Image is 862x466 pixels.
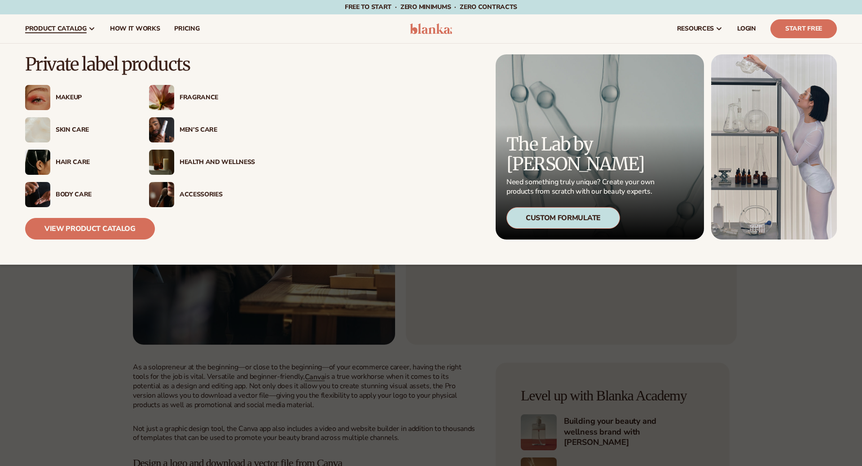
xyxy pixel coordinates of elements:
div: Hair Care [56,159,131,166]
span: resources [677,25,714,32]
a: Female with glitter eye makeup. Makeup [25,85,131,110]
a: View Product Catalog [25,218,155,240]
img: Candles and incense on table. [149,150,174,175]
span: LOGIN [737,25,756,32]
a: Female hair pulled back with clips. Hair Care [25,150,131,175]
img: Female with glitter eye makeup. [25,85,50,110]
img: Cream moisturizer swatch. [25,117,50,142]
div: Makeup [56,94,131,102]
a: Candles and incense on table. Health And Wellness [149,150,255,175]
img: Female hair pulled back with clips. [25,150,50,175]
p: The Lab by [PERSON_NAME] [506,134,657,174]
div: Men’s Care [180,126,255,134]
a: How It Works [103,14,167,43]
div: Accessories [180,191,255,199]
span: product catalog [25,25,87,32]
p: Private label products [25,54,255,74]
a: Male holding moisturizer bottle. Men’s Care [149,117,255,142]
a: Female with makeup brush. Accessories [149,182,255,207]
div: Custom Formulate [506,207,620,229]
p: Need something truly unique? Create your own products from scratch with our beauty experts. [506,178,657,196]
img: Male holding moisturizer bottle. [149,117,174,142]
span: How It Works [110,25,160,32]
a: resources [670,14,730,43]
div: Body Care [56,191,131,199]
img: Female in lab with equipment. [711,54,837,240]
span: pricing [174,25,199,32]
a: Microscopic product formula. The Lab by [PERSON_NAME] Need something truly unique? Create your ow... [496,54,704,240]
img: logo [410,23,453,34]
a: Male hand applying moisturizer. Body Care [25,182,131,207]
span: Free to start · ZERO minimums · ZERO contracts [345,3,517,11]
a: Start Free [770,19,837,38]
div: Skin Care [56,126,131,134]
a: Cream moisturizer swatch. Skin Care [25,117,131,142]
img: Female with makeup brush. [149,182,174,207]
a: LOGIN [730,14,763,43]
a: pricing [167,14,207,43]
div: Health And Wellness [180,159,255,166]
div: Fragrance [180,94,255,102]
img: Male hand applying moisturizer. [25,182,50,207]
img: Pink blooming flower. [149,85,174,110]
a: product catalog [18,14,103,43]
a: Pink blooming flower. Fragrance [149,85,255,110]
